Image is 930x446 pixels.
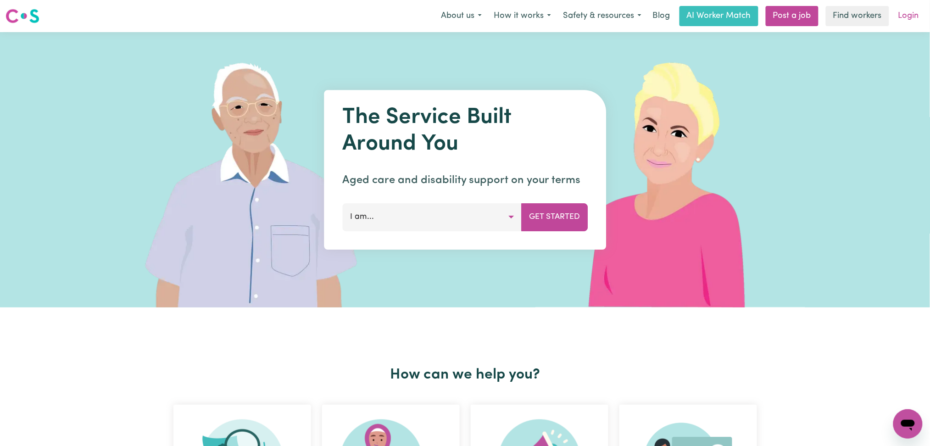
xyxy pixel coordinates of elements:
[168,366,763,384] h2: How can we help you?
[826,6,889,26] a: Find workers
[342,203,522,231] button: I am...
[488,6,557,26] button: How it works
[435,6,488,26] button: About us
[893,6,924,26] a: Login
[893,409,923,439] iframe: Button to launch messaging window
[342,105,588,157] h1: The Service Built Around You
[6,8,39,24] img: Careseekers logo
[679,6,758,26] a: AI Worker Match
[647,6,676,26] a: Blog
[521,203,588,231] button: Get Started
[766,6,819,26] a: Post a job
[6,6,39,27] a: Careseekers logo
[557,6,647,26] button: Safety & resources
[342,172,588,189] p: Aged care and disability support on your terms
